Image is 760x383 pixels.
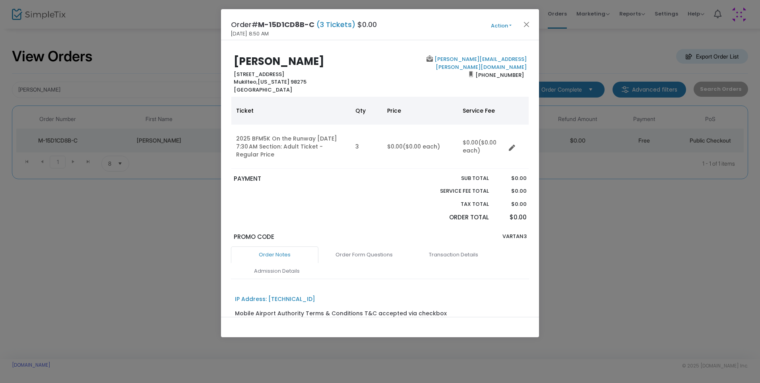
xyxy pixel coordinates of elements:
[382,125,458,169] td: $0.00
[473,68,527,81] span: [PHONE_NUMBER]
[351,125,382,169] td: 3
[380,233,530,247] div: VARTAN3
[410,246,497,263] a: Transaction Details
[496,187,526,195] p: $0.00
[496,174,526,182] p: $0.00
[496,200,526,208] p: $0.00
[231,30,269,38] span: [DATE] 8:50 AM
[463,139,496,154] span: ($0.00 each)
[320,246,408,263] a: Order Form Questions
[421,200,489,208] p: Tax Total
[421,187,489,195] p: Service Fee Total
[231,97,529,169] div: Data table
[458,125,506,169] td: $0.00
[433,55,527,71] a: [PERSON_NAME][EMAIL_ADDRESS][PERSON_NAME][DOMAIN_NAME]
[234,233,376,242] p: Promo Code
[458,97,506,125] th: Service Fee
[231,125,351,169] td: 2025 BFM5K On the Runway [DATE] 7:30 AM Section: Adult Ticket - Regular Price
[235,295,315,303] div: IP Address: [TECHNICAL_ID]
[522,19,532,29] button: Close
[403,143,440,150] span: ($0.00 each)
[258,20,314,29] span: M-15D1CD8B-C
[234,174,376,184] p: PAYMENT
[477,21,525,30] button: Action
[231,246,318,263] a: Order Notes
[314,20,357,29] span: (3 Tickets)
[233,263,320,279] a: Admission Details
[421,213,489,222] p: Order Total
[234,54,324,68] b: [PERSON_NAME]
[234,70,306,94] b: [STREET_ADDRESS] [US_STATE] 98275 [GEOGRAPHIC_DATA]
[231,97,351,125] th: Ticket
[234,78,258,86] span: Mukilteo,
[231,19,377,30] h4: Order# $0.00
[235,309,447,318] div: Mobile Airport Authority Terms & Conditions T&C accepted via checkbox
[382,97,458,125] th: Price
[351,97,382,125] th: Qty
[496,213,526,222] p: $0.00
[421,174,489,182] p: Sub total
